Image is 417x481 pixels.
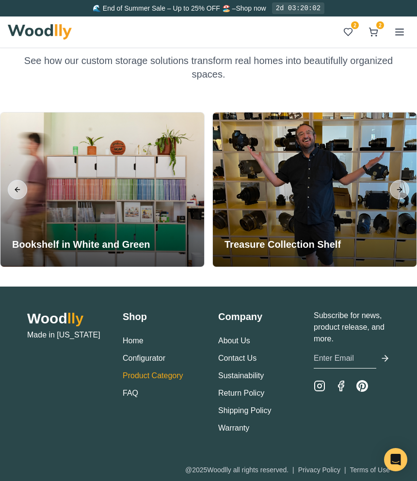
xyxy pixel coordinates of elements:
div: 2d 03:20:02 [272,2,324,14]
a: Warranty [218,424,249,432]
span: 🌊 End of Summer Sale – Up to 25% OFF 🏖️ – [93,4,236,12]
span: 2 [351,21,359,29]
h3: Bookshelf in White and Green [12,238,150,251]
a: Shipping Policy [218,406,271,415]
div: Open Intercom Messenger [384,448,407,471]
span: | [344,466,346,474]
h3: Treasure Collection Shelf [225,238,341,251]
a: Product Category [123,371,183,380]
a: Instagram [314,380,325,392]
p: Made in [US_STATE] [27,329,103,341]
a: Sustainability [218,371,264,380]
input: Enter Email [314,349,376,369]
h3: Company [218,310,294,323]
img: Woodlly [8,24,72,40]
p: Subscribe for news, product release, and more. [314,310,390,345]
a: Return Policy [218,389,264,397]
a: Contact Us [218,354,257,362]
a: About Us [218,337,250,345]
a: Pinterest [356,380,368,392]
a: FAQ [123,389,138,397]
a: Privacy Policy [298,466,340,474]
a: Facebook [335,380,347,392]
a: Shop now [236,4,266,12]
span: | [292,466,294,474]
span: lly [67,310,83,326]
div: @ 2025 Woodlly all rights reserved. [185,465,390,475]
a: Terms of Use [350,466,390,474]
p: See how our custom storage solutions transform real homes into beautifully organized spaces. [22,54,395,81]
button: 2 [365,23,382,41]
h2: Wood [27,310,103,327]
span: 2 [376,21,384,29]
h3: Shop [123,310,199,323]
button: Configurator [123,353,165,364]
a: Home [123,337,144,345]
button: 2 [339,23,357,41]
